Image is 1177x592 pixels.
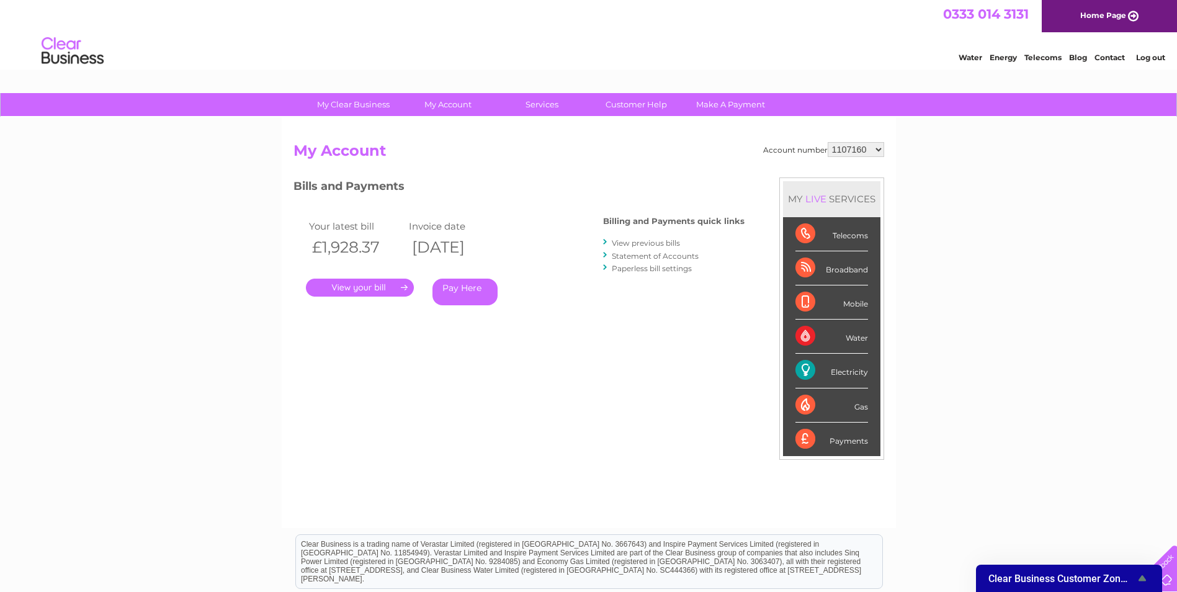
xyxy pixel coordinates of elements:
[406,218,506,235] td: Invoice date
[306,279,414,297] a: .
[603,217,745,226] h4: Billing and Payments quick links
[783,181,880,217] div: MY SERVICES
[1069,53,1087,62] a: Blog
[795,423,868,456] div: Payments
[795,217,868,251] div: Telecoms
[612,264,692,273] a: Paperless bill settings
[803,193,829,205] div: LIVE
[432,279,498,305] a: Pay Here
[612,251,699,261] a: Statement of Accounts
[302,93,405,116] a: My Clear Business
[585,93,687,116] a: Customer Help
[612,238,680,248] a: View previous bills
[306,218,406,235] td: Your latest bill
[679,93,782,116] a: Make A Payment
[491,93,593,116] a: Services
[296,7,882,60] div: Clear Business is a trading name of Verastar Limited (registered in [GEOGRAPHIC_DATA] No. 3667643...
[988,573,1135,585] span: Clear Business Customer Zone Survey
[795,388,868,423] div: Gas
[1136,53,1165,62] a: Log out
[1024,53,1062,62] a: Telecoms
[795,251,868,285] div: Broadband
[293,142,884,166] h2: My Account
[406,235,506,260] th: [DATE]
[396,93,499,116] a: My Account
[959,53,982,62] a: Water
[306,235,406,260] th: £1,928.37
[763,142,884,157] div: Account number
[41,32,104,70] img: logo.png
[1094,53,1125,62] a: Contact
[795,354,868,388] div: Electricity
[988,571,1150,586] button: Show survey - Clear Business Customer Zone Survey
[293,177,745,199] h3: Bills and Payments
[943,6,1029,22] a: 0333 014 3131
[795,285,868,320] div: Mobile
[990,53,1017,62] a: Energy
[795,320,868,354] div: Water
